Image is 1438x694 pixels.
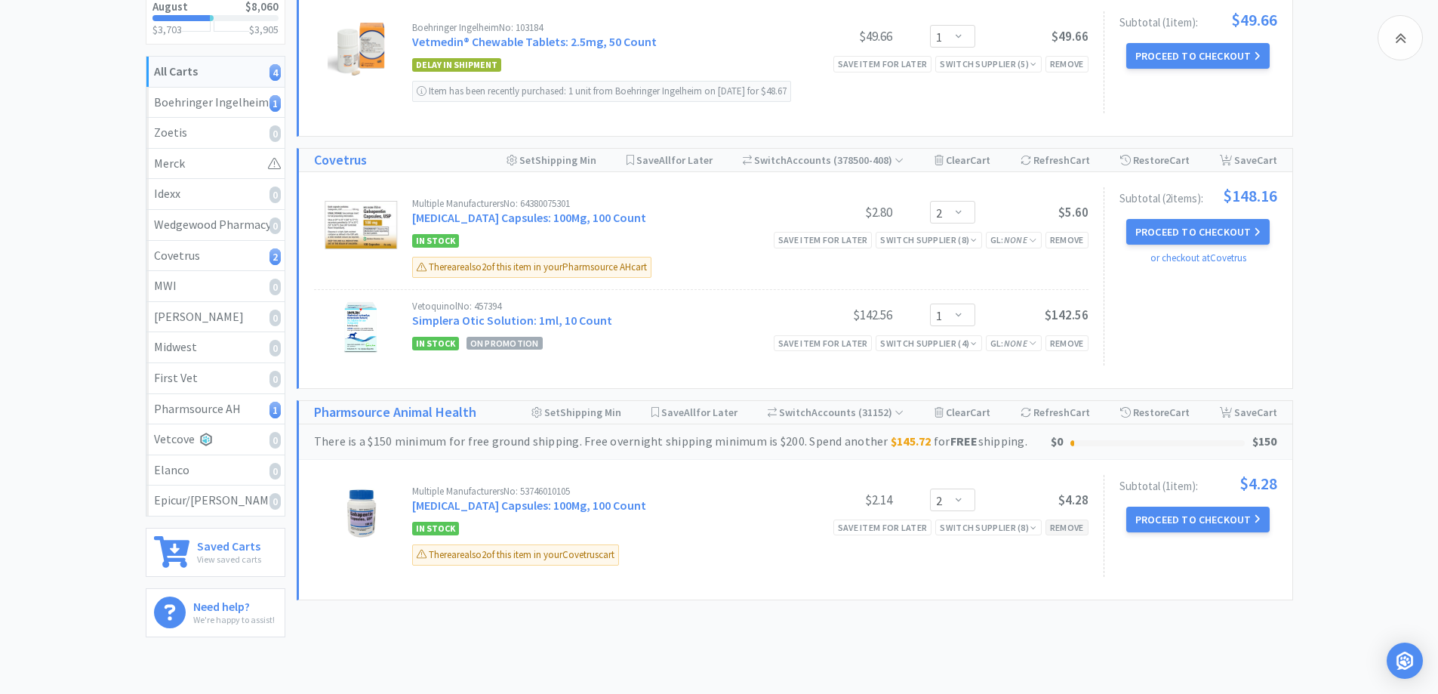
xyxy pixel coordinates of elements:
[1220,149,1277,171] div: Save
[314,150,367,171] a: Covetrus
[1126,219,1270,245] button: Proceed to Checkout
[154,246,277,266] div: Covetrus
[935,149,990,171] div: Clear
[774,232,873,248] div: Save item for later
[269,463,281,480] i: 0
[323,199,398,251] img: 1fc6a7467f4b48d5a110d023076149f4_818706.png
[774,335,873,351] div: Save item for later
[193,612,275,627] p: We're happy to assist!
[412,498,646,513] a: [MEDICAL_DATA] Capsules: 100Mg, 100 Count
[314,432,1051,452] div: There is a $150 minimum for free ground shipping. Free overnight shipping minimum is $200. Spend ...
[1257,153,1277,167] span: Cart
[833,56,932,72] div: Save item for later
[467,337,543,350] span: On Promotion
[1045,520,1089,535] div: Remove
[412,544,619,566] div: There are also 2 of this item in your Covetrus cart
[1387,643,1423,679] div: Open Intercom Messenger
[1120,401,1190,424] div: Restore
[1058,204,1089,221] span: $5.60
[768,401,904,424] div: Accounts
[146,394,285,425] a: Pharmsource AH1
[146,118,285,149] a: Zoetis0
[1120,149,1190,171] div: Restore
[1021,401,1090,424] div: Refresh
[1239,475,1277,492] span: $4.28
[1223,187,1277,204] span: $148.16
[146,455,285,486] a: Elanco0
[684,406,696,419] span: All
[269,432,281,449] i: 0
[152,23,182,36] span: $3,703
[197,552,261,566] p: View saved carts
[412,23,779,32] div: Boehringer Ingelheim No: 103184
[833,520,932,535] div: Save item for later
[1252,432,1277,452] div: $150
[1257,406,1277,419] span: Cart
[249,24,279,35] h3: $
[412,486,779,496] div: Multiple Manufacturers No: 53746010105
[1119,187,1277,204] div: Subtotal ( 2 item s ):
[154,123,277,143] div: Zoetis
[154,154,277,174] div: Merck
[950,433,978,449] strong: FREE
[269,125,281,142] i: 0
[1150,251,1246,264] a: or checkout at Covetrus
[269,402,281,418] i: 1
[1070,406,1090,419] span: Cart
[146,241,285,272] a: Covetrus2
[146,528,285,577] a: Saved CartsView saved carts
[1051,432,1064,452] div: $0
[146,179,285,210] a: Idexx0
[269,187,281,203] i: 0
[412,257,651,278] div: There are also 2 of this item in your Pharmsource AH cart
[154,369,277,388] div: First Vet
[269,371,281,387] i: 0
[412,301,779,311] div: Vetoquinol No: 457394
[412,313,612,328] a: Simplera Otic Solution: 1ml, 10 Count
[1045,56,1089,72] div: Remove
[779,27,892,45] div: $49.66
[154,215,277,235] div: Wedgewood Pharmacy
[269,340,281,356] i: 0
[152,1,188,12] h2: August
[661,406,737,419] span: Save for Later
[146,88,285,119] a: Boehringer Ingelheim1
[1058,492,1089,508] span: $4.28
[831,153,904,167] span: ( 378500-408 )
[779,203,892,221] div: $2.80
[154,276,277,296] div: MWI
[334,486,387,539] img: 7b72d6a15faa4a90bb5d2f3c94278d40_50756.jpeg
[269,310,281,326] i: 0
[146,332,285,363] a: Midwest0
[154,461,277,480] div: Elanco
[146,149,285,180] a: Merck
[412,34,657,49] a: Vetmedin® Chewable Tablets: 2.5mg, 50 Count
[154,430,277,449] div: Vetcove
[1021,149,1090,171] div: Refresh
[1169,406,1190,419] span: Cart
[1070,153,1090,167] span: Cart
[146,210,285,241] a: Wedgewood Pharmacy0
[146,486,285,516] a: Epicur/[PERSON_NAME]0
[1126,507,1270,532] button: Proceed to Checkout
[412,81,791,102] div: Item has been recently purchased: 1 unit from Boehringer Ingelheim on [DATE] for $48.67
[1045,232,1089,248] div: Remove
[154,184,277,204] div: Idexx
[269,217,281,234] i: 0
[146,57,285,88] a: All Carts4
[754,153,787,167] span: Switch
[1045,335,1089,351] div: Remove
[269,95,281,112] i: 1
[314,402,476,424] a: Pharmsource Animal Health
[1119,11,1277,28] div: Subtotal ( 1 item ):
[154,93,277,113] div: Boehringer Ingelheim
[154,399,277,419] div: Pharmsource AH
[1126,43,1270,69] button: Proceed to Checkout
[193,597,275,612] h6: Need help?
[519,153,535,167] span: Set
[146,302,285,333] a: [PERSON_NAME]0
[990,338,1037,349] span: GL:
[269,493,281,510] i: 0
[412,337,459,350] span: In Stock
[154,307,277,327] div: [PERSON_NAME]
